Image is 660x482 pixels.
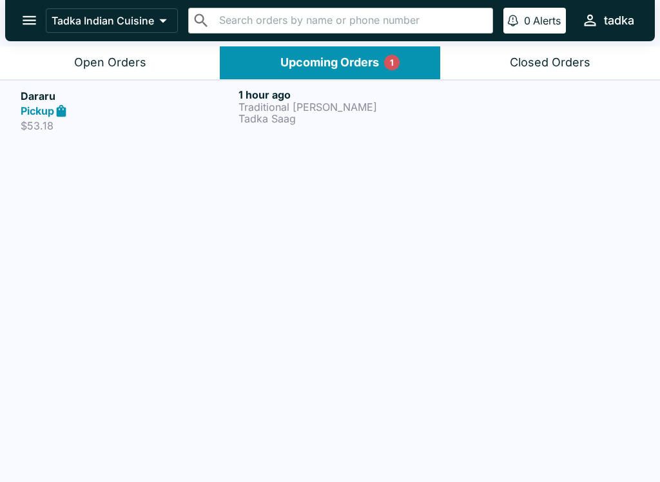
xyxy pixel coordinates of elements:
p: Tadka Indian Cuisine [52,14,154,27]
div: Upcoming Orders [280,55,379,70]
p: 0 [524,14,530,27]
p: Traditional [PERSON_NAME] [238,101,451,113]
div: Closed Orders [510,55,590,70]
h6: 1 hour ago [238,88,451,101]
div: tadka [604,13,634,28]
button: open drawer [13,4,46,37]
button: Tadka Indian Cuisine [46,8,178,33]
button: tadka [576,6,639,34]
h5: Dararu [21,88,233,104]
p: 1 [390,56,394,69]
p: $53.18 [21,119,233,132]
input: Search orders by name or phone number [215,12,487,30]
p: Alerts [533,14,561,27]
div: Open Orders [74,55,146,70]
strong: Pickup [21,104,54,117]
p: Tadka Saag [238,113,451,124]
